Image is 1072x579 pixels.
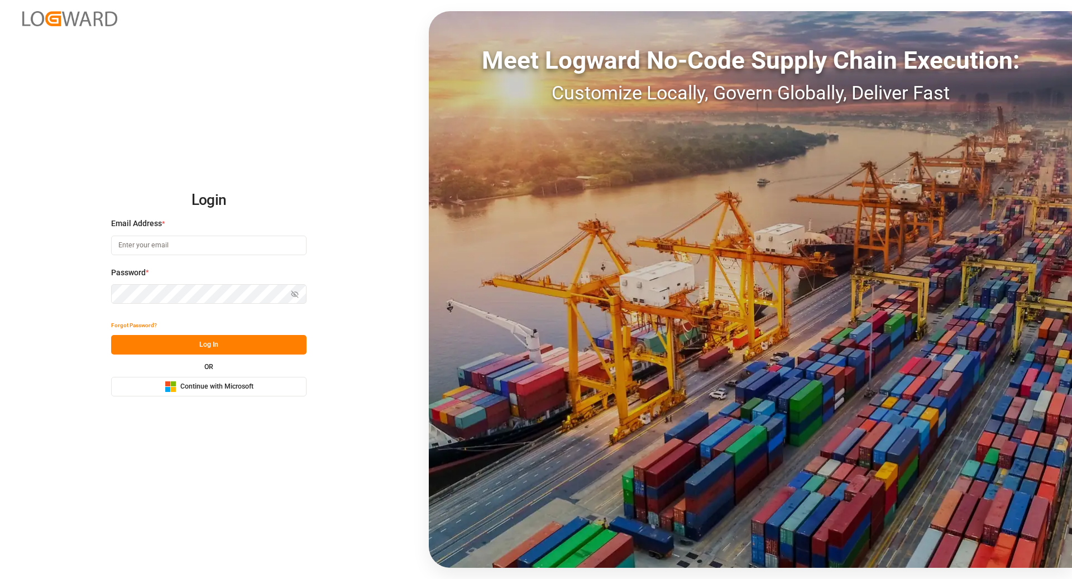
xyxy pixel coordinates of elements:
input: Enter your email [111,236,307,255]
span: Email Address [111,218,162,229]
button: Continue with Microsoft [111,377,307,396]
div: Meet Logward No-Code Supply Chain Execution: [429,42,1072,79]
button: Log In [111,335,307,355]
small: OR [204,363,213,370]
img: Logward_new_orange.png [22,11,117,26]
div: Customize Locally, Govern Globally, Deliver Fast [429,79,1072,107]
h2: Login [111,183,307,218]
span: Continue with Microsoft [180,382,253,392]
button: Forgot Password? [111,315,157,335]
span: Password [111,267,146,279]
